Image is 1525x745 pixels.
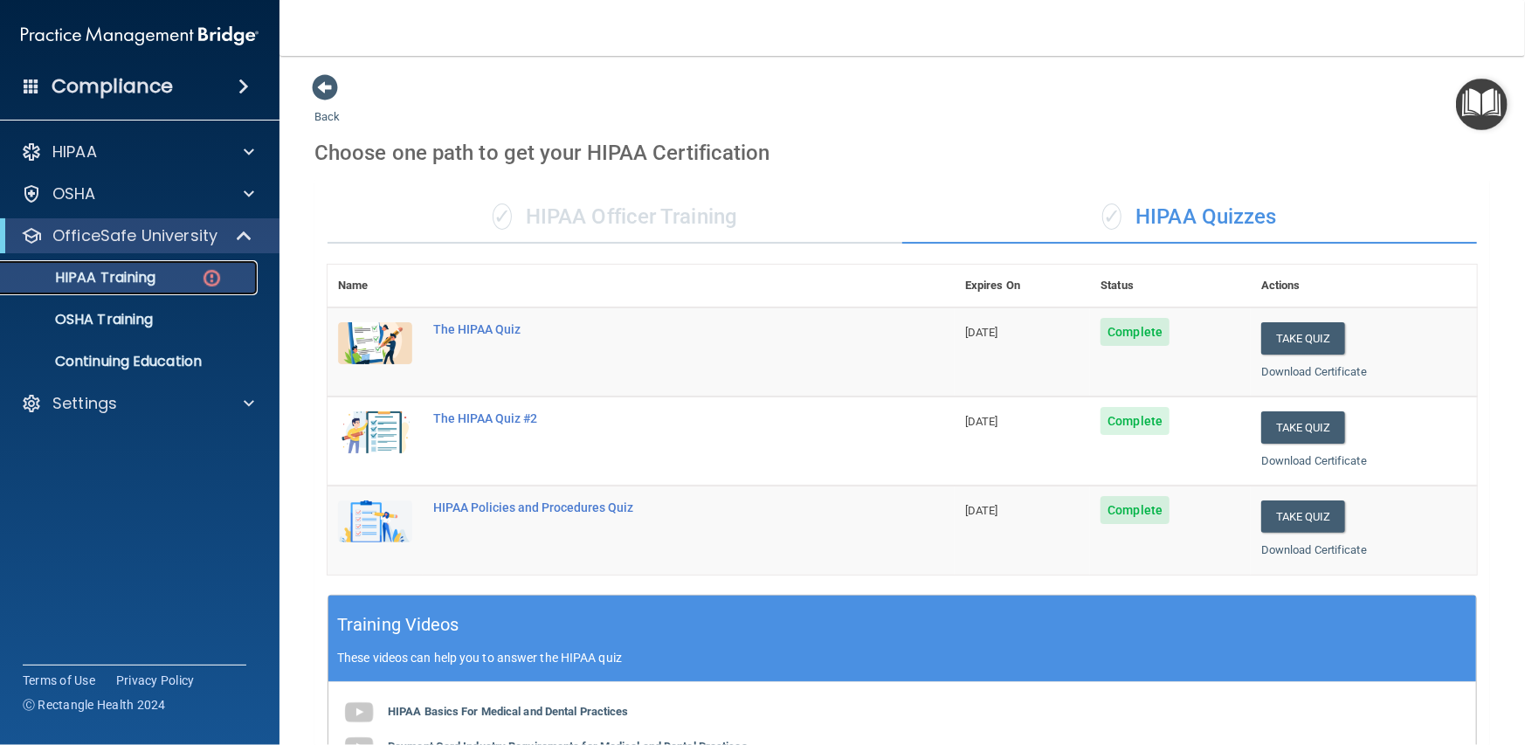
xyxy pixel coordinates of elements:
[201,267,223,289] img: danger-circle.6113f641.png
[21,183,254,204] a: OSHA
[23,696,166,714] span: Ⓒ Rectangle Health 2024
[314,89,340,123] a: Back
[314,128,1490,178] div: Choose one path to get your HIPAA Certification
[23,672,95,689] a: Terms of Use
[21,225,253,246] a: OfficeSafe University
[433,322,867,336] div: The HIPAA Quiz
[902,191,1477,244] div: HIPAA Quizzes
[52,183,96,204] p: OSHA
[388,705,629,718] b: HIPAA Basics For Medical and Dental Practices
[11,269,155,286] p: HIPAA Training
[21,18,259,53] img: PMB logo
[116,672,195,689] a: Privacy Policy
[1261,500,1345,533] button: Take Quiz
[52,393,117,414] p: Settings
[1101,318,1170,346] span: Complete
[1261,454,1367,467] a: Download Certificate
[1090,265,1251,307] th: Status
[52,74,173,99] h4: Compliance
[433,500,867,514] div: HIPAA Policies and Procedures Quiz
[1223,621,1504,691] iframe: Drift Widget Chat Controller
[328,265,423,307] th: Name
[52,225,217,246] p: OfficeSafe University
[433,411,867,425] div: The HIPAA Quiz #2
[21,141,254,162] a: HIPAA
[493,203,512,230] span: ✓
[1251,265,1477,307] th: Actions
[11,311,153,328] p: OSHA Training
[1102,203,1121,230] span: ✓
[965,504,998,517] span: [DATE]
[1101,407,1170,435] span: Complete
[11,353,250,370] p: Continuing Education
[1456,79,1508,130] button: Open Resource Center
[965,326,998,339] span: [DATE]
[21,393,254,414] a: Settings
[1101,496,1170,524] span: Complete
[328,191,902,244] div: HIPAA Officer Training
[1261,543,1367,556] a: Download Certificate
[1261,411,1345,444] button: Take Quiz
[1261,365,1367,378] a: Download Certificate
[52,141,97,162] p: HIPAA
[965,415,998,428] span: [DATE]
[337,610,459,640] h5: Training Videos
[337,651,1467,665] p: These videos can help you to answer the HIPAA quiz
[955,265,1090,307] th: Expires On
[1261,322,1345,355] button: Take Quiz
[342,695,376,730] img: gray_youtube_icon.38fcd6cc.png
